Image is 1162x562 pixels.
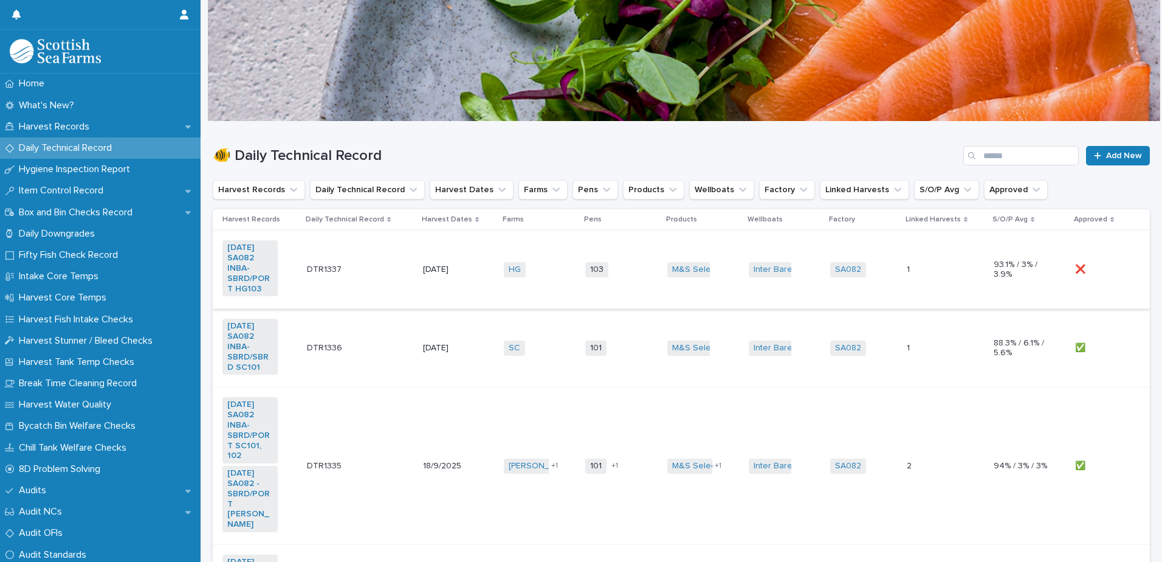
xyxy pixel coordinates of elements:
[14,314,143,325] p: Harvest Fish Intake Checks
[994,260,1049,280] p: 93.1% / 3% / 3.9%
[994,461,1049,471] p: 94% / 3% / 3%
[509,265,521,275] a: HG
[907,459,914,471] p: 2
[310,180,425,199] button: Daily Technical Record
[14,399,121,411] p: Harvest Water Quality
[14,356,144,368] p: Harvest Tank Temp Checks
[14,121,99,133] p: Harvest Records
[14,228,105,240] p: Daily Downgrades
[835,265,861,275] a: SA082
[422,213,472,226] p: Harvest Dates
[14,420,145,432] p: Bycatch Bin Welfare Checks
[572,180,618,199] button: Pens
[222,213,280,226] p: Harvest Records
[509,461,575,471] a: [PERSON_NAME]
[14,185,113,196] p: Item Control Record
[227,468,273,530] a: [DATE] SA082 -SBRD/PORT [PERSON_NAME]
[672,461,718,471] a: M&S Select
[754,461,804,471] a: Inter Barents
[423,265,478,275] p: [DATE]
[14,292,116,304] p: Harvest Core Temps
[14,142,122,154] p: Daily Technical Record
[611,462,618,470] span: + 1
[227,321,273,372] a: [DATE] SA082 INBA-SBRD/SBRD SC101
[213,387,1150,545] tr: [DATE] SA082 INBA-SBRD/PORT SC101, 102 [DATE] SA082 -SBRD/PORT [PERSON_NAME] DTR1335DTR1335 18/9/...
[14,442,136,454] p: Chill Tank Welfare Checks
[672,343,718,353] a: M&S Select
[748,213,783,226] p: Wellboats
[585,459,607,474] span: 101
[14,249,128,261] p: Fifty Fish Check Record
[754,265,804,275] a: Inter Barents
[307,262,344,275] p: DTR1337
[14,485,56,496] p: Audits
[585,341,607,356] span: 101
[907,341,912,353] p: 1
[963,146,1079,165] input: Search
[907,262,912,275] p: 1
[14,549,96,561] p: Audit Standards
[14,335,162,347] p: Harvest Stunner / Bleed Checks
[10,39,101,63] img: mMrefqRFQpe26GRNOUkG
[672,265,718,275] a: M&S Select
[914,180,979,199] button: S/O/P Avg
[14,463,110,475] p: 8D Problem Solving
[14,506,72,518] p: Audit NCs
[306,213,384,226] p: Daily Technical Record
[518,180,568,199] button: Farms
[14,271,108,282] p: Intake Core Temps
[430,180,514,199] button: Harvest Dates
[759,180,815,199] button: Factory
[423,343,478,353] p: [DATE]
[585,262,608,277] span: 103
[213,231,1150,309] tr: [DATE] SA082 INBA-SBRD/PORT HG103 DTR1337DTR1337 [DATE]HG 103M&S Select Inter Barents SA082 11 93...
[213,147,958,165] h1: 🐠 Daily Technical Record
[689,180,754,199] button: Wellboats
[906,213,961,226] p: Linked Harvests
[423,461,478,471] p: 18/9/2025
[984,180,1048,199] button: Approved
[994,338,1049,359] p: 88.3% / 6.1% / 5.6%
[835,461,861,471] a: SA082
[666,213,697,226] p: Products
[1106,151,1142,160] span: Add New
[14,207,142,218] p: Box and Bin Checks Record
[829,213,855,226] p: Factory
[509,343,520,353] a: SC
[715,462,721,470] span: + 1
[1075,262,1088,275] p: ❌
[213,180,305,199] button: Harvest Records
[14,78,54,89] p: Home
[1075,459,1088,471] p: ✅
[307,459,344,471] p: DTR1335
[307,341,345,353] p: DTR1336
[835,343,861,353] a: SA082
[14,100,84,111] p: What's New?
[1075,341,1088,353] p: ✅
[551,462,558,470] span: + 1
[14,164,140,175] p: Hygiene Inspection Report
[227,243,273,294] a: [DATE] SA082 INBA-SBRD/PORT HG103
[623,180,684,199] button: Products
[213,309,1150,387] tr: [DATE] SA082 INBA-SBRD/SBRD SC101 DTR1336DTR1336 [DATE]SC 101M&S Select Inter Barents SA082 11 88...
[754,343,804,353] a: Inter Barents
[503,213,524,226] p: Farms
[227,400,273,461] a: [DATE] SA082 INBA-SBRD/PORT SC101, 102
[584,213,602,226] p: Pens
[1086,146,1150,165] a: Add New
[820,180,909,199] button: Linked Harvests
[992,213,1028,226] p: S/O/P Avg
[14,378,146,389] p: Break Time Cleaning Record
[14,527,72,539] p: Audit OFIs
[1074,213,1107,226] p: Approved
